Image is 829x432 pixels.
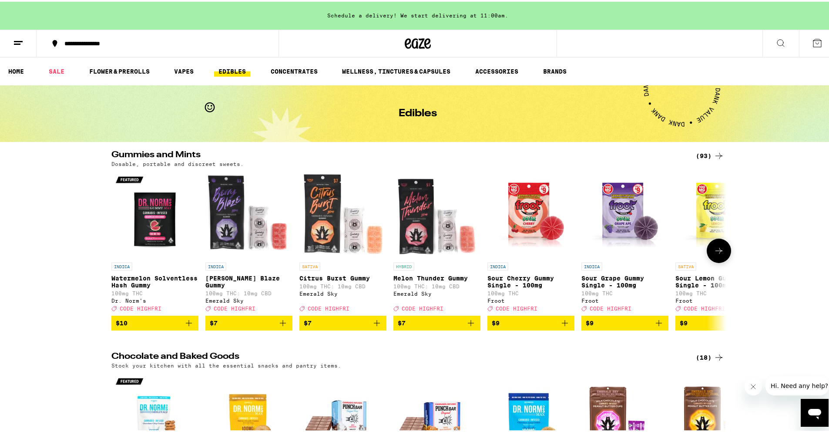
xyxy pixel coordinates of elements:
span: $7 [304,318,312,325]
span: $10 [116,318,128,325]
iframe: Button to launch messaging window [801,397,829,425]
a: (18) [696,351,724,361]
a: Open page for Berry Blaze Gummy from Emerald Sky [205,169,292,314]
iframe: Message from company [765,375,829,394]
button: Add to bag [205,314,292,329]
button: Add to bag [299,314,386,329]
p: INDICA [205,261,226,269]
div: Emerald Sky [205,296,292,302]
a: HOME [4,64,28,75]
a: WELLNESS, TINCTURES & CAPSULES [338,64,455,75]
span: $9 [492,318,500,325]
p: 100mg THC: 10mg CBD [393,282,480,287]
a: Open page for Sour Cherry Gummy Single - 100mg from Froot [487,169,574,314]
div: Emerald Sky [299,289,386,295]
a: (93) [696,149,724,159]
span: CODE HIGHFRI [590,304,631,310]
button: Add to bag [581,314,668,329]
p: 100mg THC [487,289,574,294]
span: $9 [680,318,688,325]
img: Dr. Norm's - Watermelon Solventless Hash Gummy [111,169,198,256]
span: CODE HIGHFRI [120,304,161,310]
a: BRANDS [539,64,571,75]
p: Watermelon Solventless Hash Gummy [111,273,198,287]
p: 100mg THC [675,289,762,294]
img: Emerald Sky - Citrus Burst Gummy [299,169,386,256]
a: ACCESSORIES [471,64,523,75]
button: Add to bag [111,314,198,329]
h2: Gummies and Mints [111,149,681,159]
p: [PERSON_NAME] Blaze Gummy [205,273,292,287]
p: Citrus Burst Gummy [299,273,386,280]
div: Froot [487,296,574,302]
a: VAPES [170,64,198,75]
p: INDICA [581,261,602,269]
p: 100mg THC: 10mg CBD [205,289,292,294]
a: EDIBLES [214,64,250,75]
h2: Chocolate and Baked Goods [111,351,681,361]
span: CODE HIGHFRI [402,304,443,310]
img: Froot - Sour Lemon Gummy Single - 100mg [675,169,762,256]
a: Open page for Sour Lemon Gummy Single - 100mg from Froot [675,169,762,314]
a: FLOWER & PREROLLS [85,64,154,75]
span: $7 [398,318,406,325]
span: $9 [586,318,594,325]
p: HYBRID [393,261,414,269]
img: Emerald Sky - Melon Thunder Gummy [393,169,480,256]
p: 100mg THC [111,289,198,294]
p: Melon Thunder Gummy [393,273,480,280]
p: Sour Cherry Gummy Single - 100mg [487,273,574,287]
button: Add to bag [487,314,574,329]
a: CONCENTRATES [266,64,322,75]
button: Add to bag [675,314,762,329]
span: CODE HIGHFRI [214,304,255,310]
a: Open page for Melon Thunder Gummy from Emerald Sky [393,169,480,314]
p: 100mg THC [581,289,668,294]
p: 100mg THC: 10mg CBD [299,282,386,287]
div: Froot [581,296,668,302]
p: SATIVA [299,261,320,269]
span: $7 [210,318,218,325]
span: CODE HIGHFRI [684,304,725,310]
img: Emerald Sky - Berry Blaze Gummy [205,169,292,256]
p: Sour Grape Gummy Single - 100mg [581,273,668,287]
span: CODE HIGHFRI [308,304,349,310]
p: INDICA [111,261,132,269]
h1: Edibles [399,107,437,117]
button: Add to bag [393,314,480,329]
div: Froot [675,296,762,302]
img: Froot - Sour Grape Gummy Single - 100mg [581,169,668,256]
iframe: Close message [745,376,762,394]
a: SALE [44,64,69,75]
p: Stock your kitchen with all the essential snacks and pantry items. [111,361,341,367]
p: INDICA [487,261,508,269]
p: Dosable, portable and discreet sweets. [111,159,244,165]
div: Dr. Norm's [111,296,198,302]
div: Emerald Sky [393,289,480,295]
span: CODE HIGHFRI [496,304,537,310]
img: Froot - Sour Cherry Gummy Single - 100mg [487,169,574,256]
p: Sour Lemon Gummy Single - 100mg [675,273,762,287]
a: Open page for Citrus Burst Gummy from Emerald Sky [299,169,386,314]
a: Open page for Watermelon Solventless Hash Gummy from Dr. Norm's [111,169,198,314]
p: SATIVA [675,261,696,269]
a: Open page for Sour Grape Gummy Single - 100mg from Froot [581,169,668,314]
